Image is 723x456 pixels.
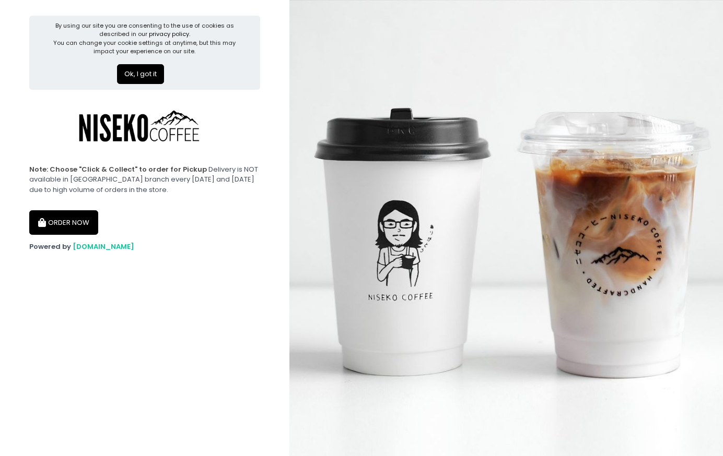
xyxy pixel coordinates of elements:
a: [DOMAIN_NAME] [73,242,134,251]
div: By using our site you are consenting to the use of cookies as described in our You can change you... [47,21,243,56]
div: Powered by [29,242,260,252]
button: ORDER NOW [29,210,98,235]
a: privacy policy. [149,30,190,38]
button: Ok, I got it [117,64,164,84]
img: Niseko Coffee [65,97,221,158]
div: Delivery is NOT available in [GEOGRAPHIC_DATA] branch every [DATE] and [DATE] due to high volume ... [29,164,260,195]
b: Note: Choose "Click & Collect" to order for Pickup [29,164,207,174]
